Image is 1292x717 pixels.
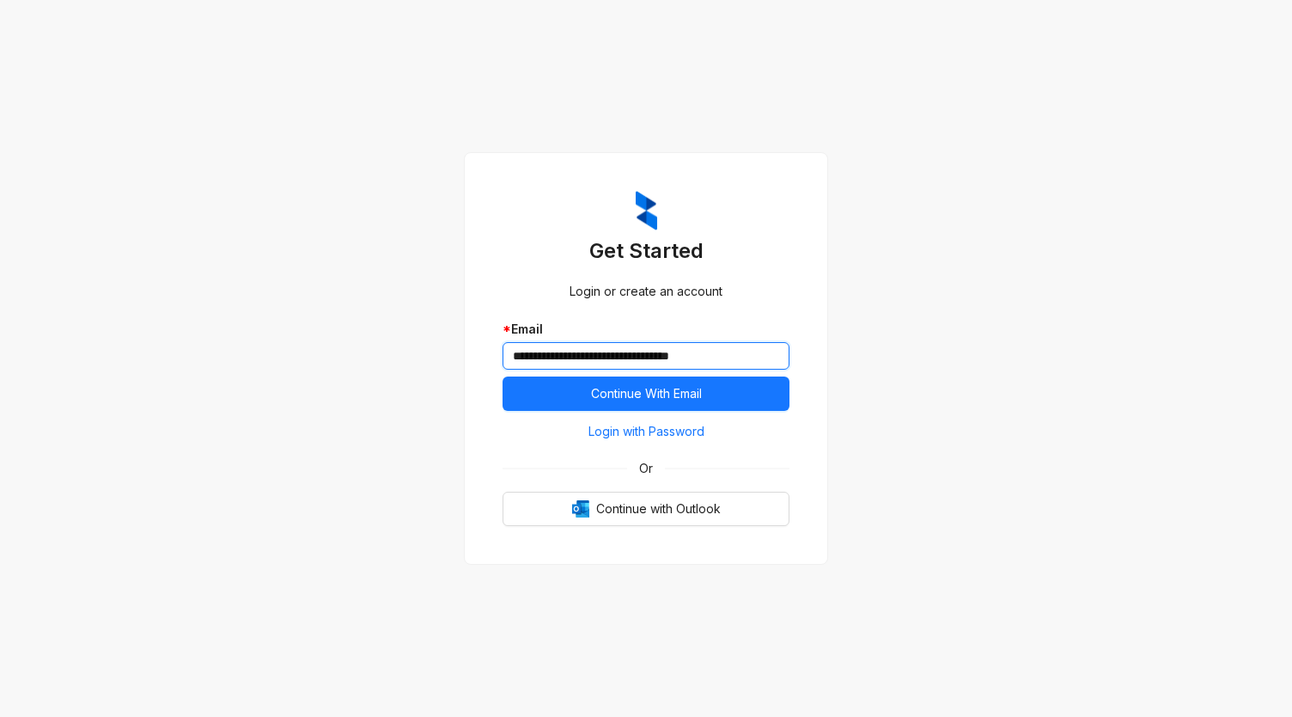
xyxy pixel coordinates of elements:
span: Continue with Outlook [596,499,721,518]
button: Continue With Email [503,377,789,411]
span: Or [627,459,665,478]
span: Continue With Email [591,384,702,403]
span: Login with Password [588,422,704,441]
img: Outlook [572,500,589,518]
div: Email [503,320,789,339]
div: Login or create an account [503,282,789,301]
img: ZumaIcon [636,191,657,230]
button: Login with Password [503,418,789,445]
button: OutlookContinue with Outlook [503,492,789,526]
h3: Get Started [503,237,789,265]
